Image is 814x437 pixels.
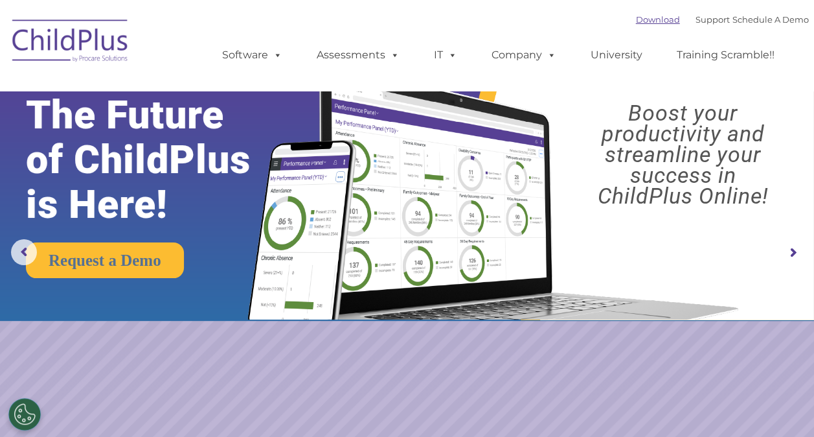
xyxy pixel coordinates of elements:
a: Support [695,14,730,25]
a: Download [636,14,680,25]
a: IT [421,42,470,68]
a: University [578,42,655,68]
font: | [636,14,809,25]
a: Software [209,42,295,68]
rs-layer: Boost your productivity and streamline your success in ChildPlus Online! [562,102,804,206]
a: Company [479,42,569,68]
span: Phone number [180,139,235,148]
rs-layer: The Future of ChildPlus is Here! [26,93,286,227]
a: Training Scramble!! [664,42,787,68]
img: ChildPlus by Procare Solutions [6,10,135,75]
button: Cookies Settings [8,398,41,431]
a: Assessments [304,42,413,68]
a: Schedule A Demo [732,14,809,25]
a: Request a Demo [26,242,184,278]
span: Last name [180,86,220,95]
